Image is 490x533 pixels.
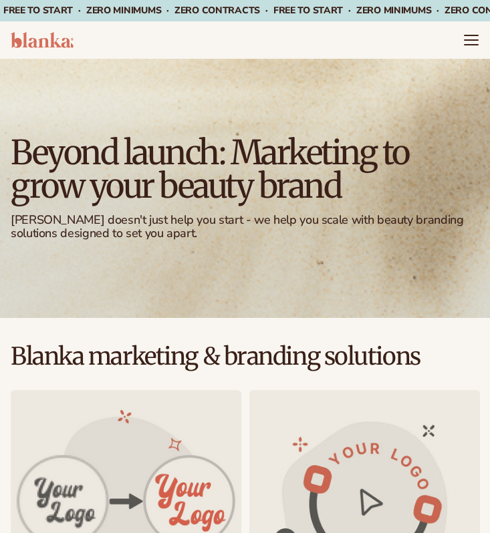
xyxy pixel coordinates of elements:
[11,214,479,240] div: [PERSON_NAME] doesn't just help you start - we help you scale with beauty branding solutions desi...
[3,4,273,17] span: Free to start · ZERO minimums · ZERO contracts
[11,32,74,48] img: logo
[463,32,479,48] summary: Menu
[11,136,479,203] h1: Beyond launch: Marketing to grow your beauty brand
[265,4,268,17] span: ·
